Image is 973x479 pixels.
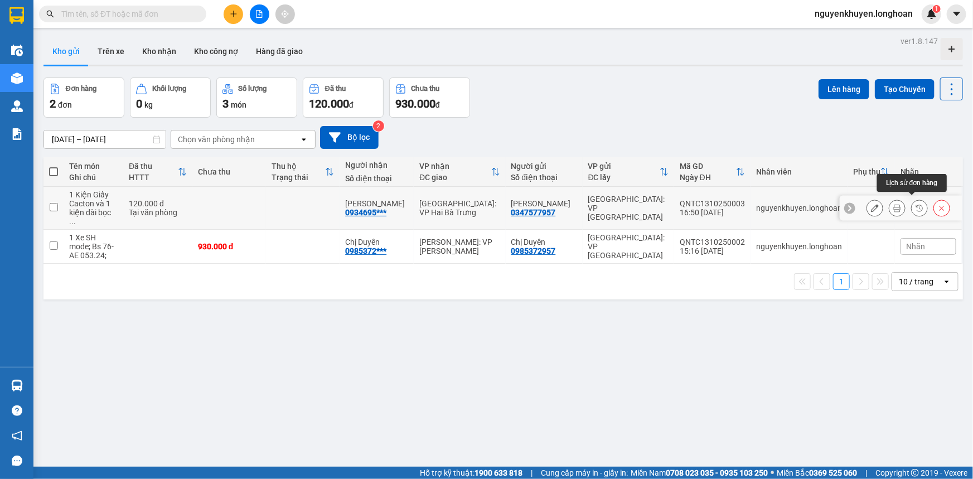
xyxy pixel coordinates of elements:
span: Miền Bắc [777,467,857,479]
button: Kho nhận [133,38,185,65]
span: 1 [935,5,938,13]
div: Số lượng [239,85,267,93]
input: Tìm tên, số ĐT hoặc mã đơn [61,8,193,20]
button: aim [275,4,295,24]
svg: open [299,135,308,144]
th: Toggle SortBy [266,157,340,187]
sup: 2 [373,120,384,132]
div: Người gửi [511,162,577,171]
span: aim [281,10,289,18]
img: warehouse-icon [11,100,23,112]
div: 15:16 [DATE] [680,246,745,255]
button: caret-down [947,4,966,24]
div: ĐC giao [419,173,491,182]
span: nguyenkhuyen.longhoan [806,7,922,21]
div: [GEOGRAPHIC_DATA]: VP [GEOGRAPHIC_DATA] [588,195,669,221]
div: Tên món [69,162,118,171]
span: caret-down [952,9,962,19]
span: | [531,467,533,479]
sup: 1 [933,5,941,13]
div: Mã GD [680,162,736,171]
strong: 0708 023 035 - 0935 103 250 [666,468,768,477]
div: Nhân viên [756,167,842,176]
button: Tạo Chuyến [875,79,935,99]
div: Tại văn phòng [129,208,187,217]
img: warehouse-icon [11,45,23,56]
div: 1 Kiện Giấy Cacton và 1 kiện dài bọc xốp nổKiện Giấy Cacton và 1 kiện dài bọc xốp nổ [69,190,118,226]
img: icon-new-feature [927,9,937,19]
div: Tạo kho hàng mới [941,38,963,60]
div: Khánh Vân [511,199,577,208]
span: plus [230,10,238,18]
div: HTTT [129,173,178,182]
div: 120.000 đ [129,199,187,208]
th: Toggle SortBy [414,157,505,187]
div: Ghi chú [69,173,118,182]
span: đ [349,100,354,109]
span: kg [144,100,153,109]
span: món [231,100,246,109]
div: Người nhận [345,161,408,170]
span: file-add [255,10,263,18]
span: đơn [58,100,72,109]
span: ... [69,217,76,226]
div: 1 Xe SH mode; Bs 76-AE 053.24; [69,233,118,260]
div: Phụ thu [853,167,880,176]
span: 120.000 [309,97,349,110]
span: 2 [50,97,56,110]
div: 0347577957 [511,208,556,217]
div: Trạng thái [272,173,325,182]
input: Select a date range. [44,130,166,148]
button: Lên hàng [819,79,869,99]
div: Số điện thoại [345,174,408,183]
img: warehouse-icon [11,72,23,84]
span: notification [12,430,22,441]
div: Chị Duyên [345,238,408,246]
div: Sửa đơn hàng [866,200,883,216]
div: Đã thu [129,162,178,171]
img: solution-icon [11,128,23,140]
img: warehouse-icon [11,380,23,391]
div: Khối lượng [152,85,186,93]
button: Kho công nợ [185,38,247,65]
svg: open [942,277,951,286]
div: Chọn văn phòng nhận [178,134,255,145]
div: Đã thu [325,85,346,93]
button: Chưa thu930.000đ [389,78,470,118]
div: Lịch sử đơn hàng [877,174,947,192]
button: Đã thu120.000đ [303,78,384,118]
span: đ [435,100,440,109]
button: Khối lượng0kg [130,78,211,118]
div: Chưa thu [198,167,260,176]
button: Bộ lọc [320,126,379,149]
span: Cung cấp máy in - giấy in: [541,467,628,479]
strong: 0369 525 060 [809,468,857,477]
div: [GEOGRAPHIC_DATA]: VP Hai Bà Trưng [419,199,500,217]
span: 3 [222,97,229,110]
div: QNTC1310250003 [680,199,745,208]
div: 10 / trang [899,276,933,287]
div: QNTC1310250002 [680,238,745,246]
button: file-add [250,4,269,24]
span: ⚪️ [771,471,774,475]
th: Toggle SortBy [123,157,192,187]
span: 930.000 [395,97,435,110]
span: Hỗ trợ kỹ thuật: [420,467,522,479]
span: 0 [136,97,142,110]
span: | [865,467,867,479]
button: Số lượng3món [216,78,297,118]
span: search [46,10,54,18]
span: message [12,456,22,466]
span: Miền Nam [631,467,768,479]
span: copyright [911,469,919,477]
div: Ngày ĐH [680,173,736,182]
div: Số điện thoại [511,173,577,182]
div: 16:50 [DATE] [680,208,745,217]
img: logo-vxr [9,7,24,24]
th: Toggle SortBy [848,157,895,187]
button: 1 [833,273,850,290]
div: Thu Phương [345,199,408,208]
button: Hàng đã giao [247,38,312,65]
button: Kho gửi [43,38,89,65]
div: nguyenkhuyen.longhoan [756,204,842,212]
